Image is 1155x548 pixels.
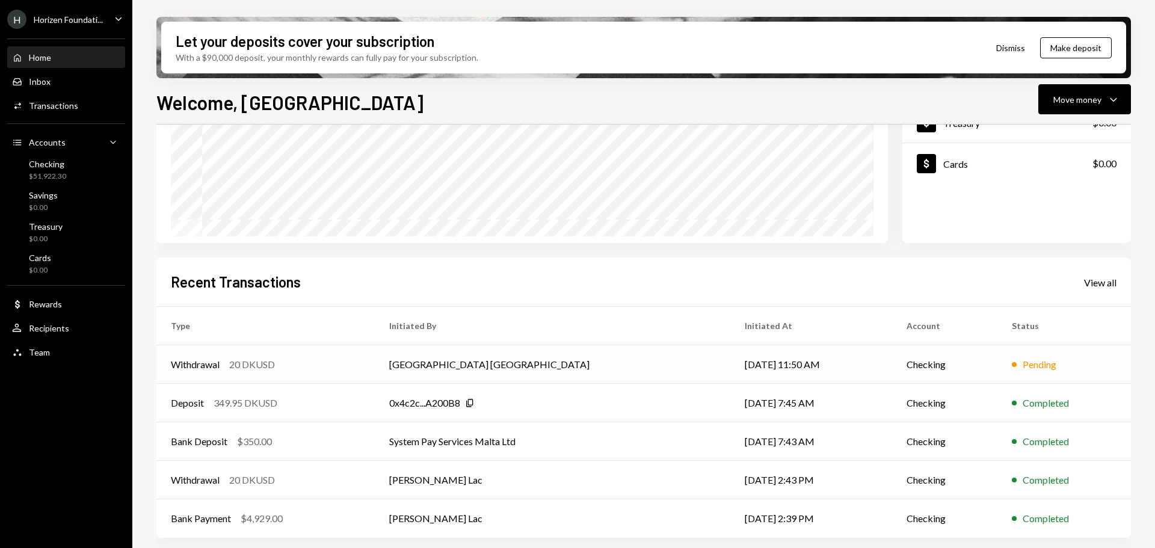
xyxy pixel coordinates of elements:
[892,499,997,538] td: Checking
[892,384,997,422] td: Checking
[7,249,125,278] a: Cards$0.00
[171,357,220,372] div: Withdrawal
[29,299,62,309] div: Rewards
[29,171,66,182] div: $51,922.30
[943,158,968,170] div: Cards
[981,34,1040,62] button: Dismiss
[7,317,125,339] a: Recipients
[892,307,997,345] th: Account
[29,347,50,357] div: Team
[171,434,227,449] div: Bank Deposit
[375,422,730,461] td: System Pay Services Malta Ltd
[29,137,66,147] div: Accounts
[375,499,730,538] td: [PERSON_NAME] Lac
[7,155,125,184] a: Checking$51,922.30
[1023,511,1069,526] div: Completed
[34,14,103,25] div: Horizen Foundati...
[29,190,58,200] div: Savings
[171,396,204,410] div: Deposit
[29,203,58,213] div: $0.00
[730,307,892,345] th: Initiated At
[7,94,125,116] a: Transactions
[1084,276,1116,289] a: View all
[997,307,1131,345] th: Status
[229,473,275,487] div: 20 DKUSD
[171,473,220,487] div: Withdrawal
[389,396,460,410] div: 0x4c2c...A200B8
[176,51,478,64] div: With a $90,000 deposit, your monthly rewards can fully pay for your subscription.
[156,90,423,114] h1: Welcome, [GEOGRAPHIC_DATA]
[29,323,69,333] div: Recipients
[176,31,434,51] div: Let your deposits cover your subscription
[214,396,277,410] div: 349.95 DKUSD
[1038,84,1131,114] button: Move money
[237,434,272,449] div: $350.00
[892,345,997,384] td: Checking
[730,345,892,384] td: [DATE] 11:50 AM
[375,345,730,384] td: [GEOGRAPHIC_DATA] [GEOGRAPHIC_DATA]
[1084,277,1116,289] div: View all
[730,422,892,461] td: [DATE] 7:43 AM
[241,511,283,526] div: $4,929.00
[7,46,125,68] a: Home
[171,511,231,526] div: Bank Payment
[7,341,125,363] a: Team
[156,307,375,345] th: Type
[730,384,892,422] td: [DATE] 7:45 AM
[375,461,730,499] td: [PERSON_NAME] Lac
[892,422,997,461] td: Checking
[7,10,26,29] div: H
[29,159,66,169] div: Checking
[229,357,275,372] div: 20 DKUSD
[7,131,125,153] a: Accounts
[902,143,1131,183] a: Cards$0.00
[375,307,730,345] th: Initiated By
[1023,434,1069,449] div: Completed
[1023,357,1056,372] div: Pending
[1023,473,1069,487] div: Completed
[29,234,63,244] div: $0.00
[29,265,51,276] div: $0.00
[1040,37,1112,58] button: Make deposit
[7,218,125,247] a: Treasury$0.00
[7,186,125,215] a: Savings$0.00
[730,499,892,538] td: [DATE] 2:39 PM
[1053,93,1101,106] div: Move money
[7,70,125,92] a: Inbox
[29,76,51,87] div: Inbox
[1092,156,1116,171] div: $0.00
[29,52,51,63] div: Home
[29,253,51,263] div: Cards
[29,221,63,232] div: Treasury
[730,461,892,499] td: [DATE] 2:43 PM
[171,272,301,292] h2: Recent Transactions
[29,100,78,111] div: Transactions
[892,461,997,499] td: Checking
[7,293,125,315] a: Rewards
[1023,396,1069,410] div: Completed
